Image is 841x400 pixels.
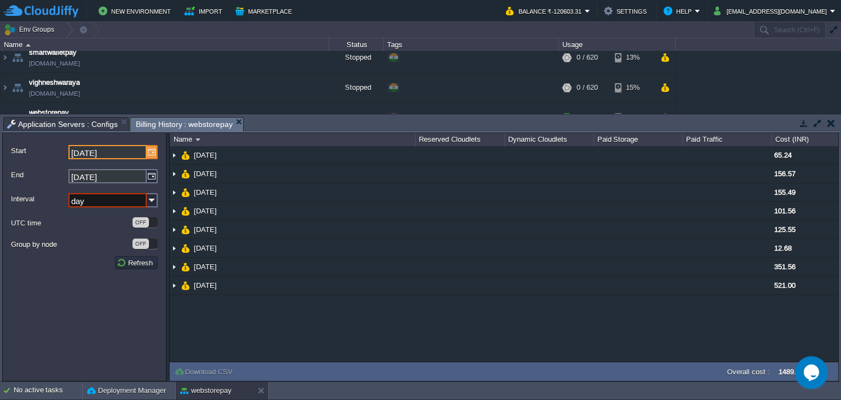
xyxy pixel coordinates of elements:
label: 1489.63 [779,368,804,376]
div: Stopped [329,43,384,72]
button: webstorepay [180,385,232,396]
img: AMDAwAAAACH5BAEAAAAALAAAAAABAAEAAAICRAEAOw== [170,146,178,164]
img: CloudJiffy [4,4,78,18]
span: 351.56 [774,263,796,271]
img: AMDAwAAAACH5BAEAAAAALAAAAAABAAEAAAICRAEAOw== [10,103,25,132]
img: AMDAwAAAACH5BAEAAAAALAAAAAABAAEAAAICRAEAOw== [10,43,25,72]
a: [DATE] [193,188,218,197]
div: Dynamic Cloudlets [505,133,594,146]
button: Refresh [117,258,156,268]
div: 29% [615,103,650,132]
button: Marketplace [235,4,295,18]
span: Application Servers : Configs [7,118,118,131]
a: vighneshwaraya [29,77,80,88]
img: AMDAwAAAACH5BAEAAAAALAAAAAABAAEAAAICRAEAOw== [181,239,190,257]
div: Tags [384,38,558,51]
img: AMDAwAAAACH5BAEAAAAALAAAAAABAAEAAAICRAEAOw== [170,239,178,257]
div: Paid Traffic [683,133,771,146]
img: AMDAwAAAACH5BAEAAAAALAAAAAABAAEAAAICRAEAOw== [181,258,190,276]
div: Status [330,38,383,51]
label: End [11,169,67,181]
a: [DATE] [193,225,218,234]
img: AMDAwAAAACH5BAEAAAAALAAAAAABAAEAAAICRAEAOw== [181,183,190,201]
div: 15% [615,73,650,102]
img: AMDAwAAAACH5BAEAAAAALAAAAAABAAEAAAICRAEAOw== [195,138,200,141]
a: [DATE] [193,262,218,271]
button: New Environment [99,4,174,18]
label: Overall cost : [727,368,770,376]
div: 0 / 620 [577,73,598,102]
a: [DATE] [193,206,218,216]
a: [DOMAIN_NAME] [29,58,80,69]
label: UTC time [11,217,131,229]
button: Help [664,4,695,18]
a: webstorepay [29,107,69,118]
div: Name [171,133,415,146]
button: Env Groups [4,22,58,37]
a: [DATE] [193,244,218,253]
div: Paid Storage [595,133,683,146]
span: 101.56 [774,207,796,215]
iframe: chat widget [795,356,830,389]
div: Running [329,103,384,132]
img: AMDAwAAAACH5BAEAAAAALAAAAAABAAEAAAICRAEAOw== [170,165,178,183]
div: 13% [615,43,650,72]
div: 83 / 814 [577,103,602,132]
div: Reserved Cloudlets [416,133,504,146]
button: Balance ₹-120603.31 [506,4,585,18]
div: Stopped [329,73,384,102]
label: Start [11,145,67,156]
label: Interval [11,193,67,205]
a: [DATE] [193,169,218,178]
img: AMDAwAAAACH5BAEAAAAALAAAAAABAAEAAAICRAEAOw== [170,202,178,220]
div: No active tasks [14,382,82,399]
span: Billing History : webstorepay [136,118,233,131]
span: 65.24 [774,151,792,159]
button: Import [185,4,226,18]
span: 12.68 [774,244,792,252]
img: AMDAwAAAACH5BAEAAAAALAAAAAABAAEAAAICRAEAOw== [170,276,178,294]
div: OFF [133,239,149,249]
img: AMDAwAAAACH5BAEAAAAALAAAAAABAAEAAAICRAEAOw== [181,221,190,239]
a: [DATE] [193,281,218,290]
img: AMDAwAAAACH5BAEAAAAALAAAAAABAAEAAAICRAEAOw== [170,183,178,201]
div: Usage [560,38,675,51]
img: AMDAwAAAACH5BAEAAAAALAAAAAABAAEAAAICRAEAOw== [181,165,190,183]
span: 125.55 [774,225,796,234]
div: OFF [133,217,149,228]
a: [DOMAIN_NAME] [29,88,80,99]
label: Group by node [11,239,131,250]
button: [EMAIL_ADDRESS][DOMAIN_NAME] [714,4,830,18]
img: AMDAwAAAACH5BAEAAAAALAAAAAABAAEAAAICRAEAOw== [181,146,190,164]
button: Deployment Manager [87,385,166,396]
img: AMDAwAAAACH5BAEAAAAALAAAAAABAAEAAAICRAEAOw== [170,221,178,239]
button: Download CSV [174,367,236,376]
div: Name [1,38,329,51]
img: AMDAwAAAACH5BAEAAAAALAAAAAABAAEAAAICRAEAOw== [26,44,31,47]
div: 0 / 620 [577,43,598,72]
img: AMDAwAAAACH5BAEAAAAALAAAAAABAAEAAAICRAEAOw== [181,276,190,294]
span: 521.00 [774,281,796,289]
a: smartwalletpay [29,47,77,58]
button: Settings [604,4,650,18]
img: AMDAwAAAACH5BAEAAAAALAAAAAABAAEAAAICRAEAOw== [181,202,190,220]
img: AMDAwAAAACH5BAEAAAAALAAAAAABAAEAAAICRAEAOw== [170,258,178,276]
img: AMDAwAAAACH5BAEAAAAALAAAAAABAAEAAAICRAEAOw== [1,103,9,132]
img: AMDAwAAAACH5BAEAAAAALAAAAAABAAEAAAICRAEAOw== [1,73,9,102]
a: [DATE] [193,150,218,160]
span: 155.49 [774,188,796,196]
span: 156.57 [774,170,796,178]
img: AMDAwAAAACH5BAEAAAAALAAAAAABAAEAAAICRAEAOw== [1,43,9,72]
div: Cost (INR) [773,133,838,146]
